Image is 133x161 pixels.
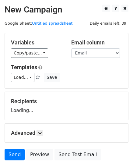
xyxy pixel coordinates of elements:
a: Daily emails left: 39 [88,21,128,26]
a: Untitled spreadsheet [32,21,72,26]
a: Templates [11,64,37,70]
small: Google Sheet: [5,21,73,26]
h5: Variables [11,39,62,46]
a: Preview [26,149,53,160]
button: Save [44,73,60,82]
a: Send Test Email [54,149,101,160]
h5: Email column [71,39,122,46]
iframe: Chat Widget [103,132,133,161]
h5: Recipients [11,98,122,105]
h5: Advanced [11,130,122,136]
a: Send [5,149,25,160]
span: Daily emails left: 39 [88,20,128,27]
h2: New Campaign [5,5,128,15]
a: Load... [11,73,34,82]
a: Copy/paste... [11,48,48,58]
div: Loading... [11,98,122,114]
